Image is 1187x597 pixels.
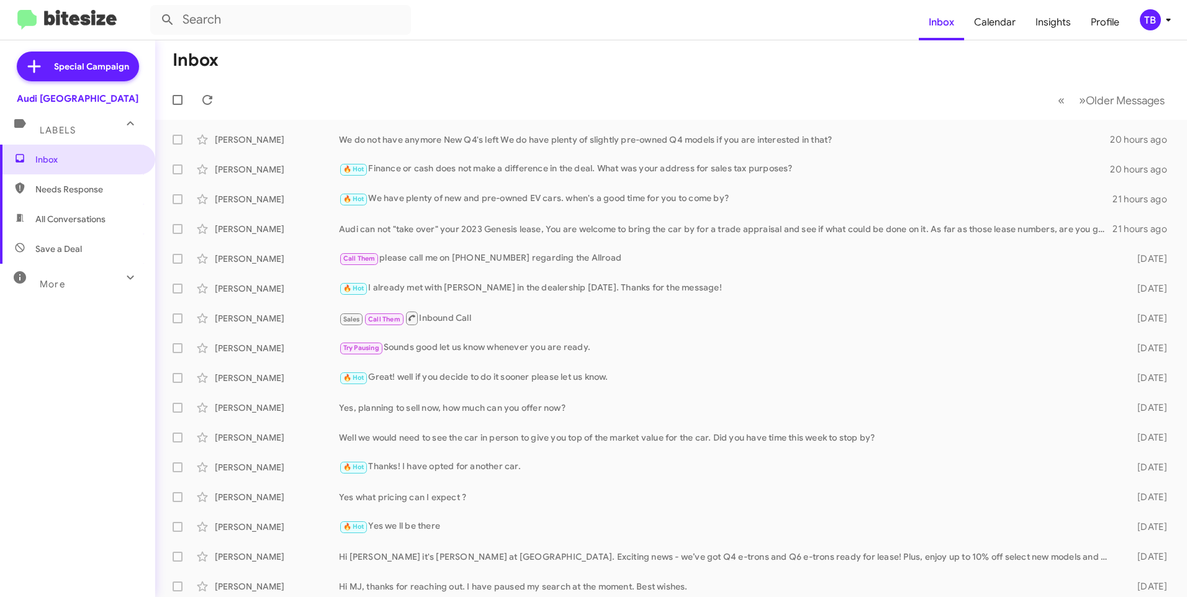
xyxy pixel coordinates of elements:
[215,253,339,265] div: [PERSON_NAME]
[17,92,138,105] div: Audi [GEOGRAPHIC_DATA]
[215,521,339,533] div: [PERSON_NAME]
[215,163,339,176] div: [PERSON_NAME]
[1113,223,1177,235] div: 21 hours ago
[339,402,1117,414] div: Yes, planning to sell now, how much can you offer now?
[1079,92,1086,108] span: »
[343,523,364,531] span: 🔥 Hot
[919,4,964,40] a: Inbox
[215,550,339,563] div: [PERSON_NAME]
[339,162,1110,176] div: Finance or cash does not make a difference in the deal. What was your address for sales tax purpo...
[215,193,339,205] div: [PERSON_NAME]
[343,315,360,323] span: Sales
[1117,461,1177,474] div: [DATE]
[215,282,339,295] div: [PERSON_NAME]
[17,52,139,81] a: Special Campaign
[40,125,76,136] span: Labels
[343,195,364,203] span: 🔥 Hot
[343,165,364,173] span: 🔥 Hot
[35,183,141,195] span: Needs Response
[339,341,1117,355] div: Sounds good let us know whenever you are ready.
[339,133,1110,146] div: We do not have anymore New Q4's left We do have plenty of slightly pre-owned Q4 models if you are...
[1117,282,1177,295] div: [DATE]
[1086,94,1165,107] span: Older Messages
[1129,9,1173,30] button: TB
[339,281,1117,295] div: I already met with [PERSON_NAME] in the dealership [DATE]. Thanks for the message!
[1110,163,1177,176] div: 20 hours ago
[1117,521,1177,533] div: [DATE]
[1081,4,1129,40] a: Profile
[1117,342,1177,354] div: [DATE]
[339,370,1117,385] div: Great! well if you decide to do it sooner please let us know.
[1117,550,1177,563] div: [DATE]
[343,284,364,292] span: 🔥 Hot
[1117,431,1177,444] div: [DATE]
[339,491,1117,503] div: Yes what pricing can I expect ?
[339,223,1113,235] div: Audi can not "take over" your 2023 Genesis lease, You are welcome to bring the car by for a trade...
[215,312,339,325] div: [PERSON_NAME]
[964,4,1026,40] a: Calendar
[215,580,339,593] div: [PERSON_NAME]
[54,60,129,73] span: Special Campaign
[339,580,1117,593] div: Hi MJ, thanks for reaching out. I have paused my search at the moment. Best wishes.
[215,461,339,474] div: [PERSON_NAME]
[215,342,339,354] div: [PERSON_NAME]
[215,431,339,444] div: [PERSON_NAME]
[1113,193,1177,205] div: 21 hours ago
[150,5,411,35] input: Search
[343,254,376,263] span: Call Them
[1058,92,1065,108] span: «
[215,133,339,146] div: [PERSON_NAME]
[173,50,219,70] h1: Inbox
[339,310,1117,326] div: Inbound Call
[35,243,82,255] span: Save a Deal
[40,279,65,290] span: More
[343,374,364,382] span: 🔥 Hot
[215,372,339,384] div: [PERSON_NAME]
[368,315,400,323] span: Call Them
[1117,402,1177,414] div: [DATE]
[339,460,1117,474] div: Thanks! I have opted for another car.
[1140,9,1161,30] div: TB
[1117,372,1177,384] div: [DATE]
[339,192,1113,206] div: We have plenty of new and pre-owned EV cars. when's a good time for you to come by?
[1110,133,1177,146] div: 20 hours ago
[1051,88,1172,113] nav: Page navigation example
[215,491,339,503] div: [PERSON_NAME]
[339,519,1117,534] div: Yes we ll be there
[1026,4,1081,40] a: Insights
[215,223,339,235] div: [PERSON_NAME]
[1117,580,1177,593] div: [DATE]
[1117,491,1177,503] div: [DATE]
[339,251,1117,266] div: please call me on [PHONE_NUMBER] regarding the Allroad
[339,550,1117,563] div: Hi [PERSON_NAME] it's [PERSON_NAME] at [GEOGRAPHIC_DATA]. Exciting news - we’ve got Q4 e-trons an...
[35,153,141,166] span: Inbox
[215,402,339,414] div: [PERSON_NAME]
[1050,88,1072,113] button: Previous
[343,344,379,352] span: Try Pausing
[343,463,364,471] span: 🔥 Hot
[339,431,1117,444] div: Well we would need to see the car in person to give you top of the market value for the car. Did ...
[1117,253,1177,265] div: [DATE]
[1117,312,1177,325] div: [DATE]
[35,213,106,225] span: All Conversations
[1072,88,1172,113] button: Next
